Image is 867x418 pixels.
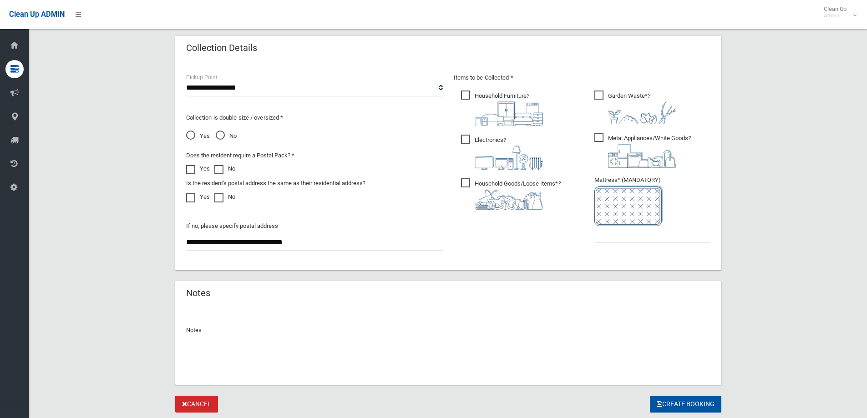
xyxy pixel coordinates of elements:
[824,12,847,19] small: Admin
[608,135,691,168] i: ?
[186,112,443,123] p: Collection is double size / oversized *
[461,178,561,210] span: Household Goods/Loose Items*
[475,146,543,170] img: 394712a680b73dbc3d2a6a3a7ffe5a07.png
[594,176,710,226] span: Mattress* (MANDATORY)
[608,101,676,124] img: 4fd8a5c772b2c999c83690221e5242e0.png
[186,178,365,189] label: Is the resident's postal address the same as their residential address?
[9,10,65,19] span: Clean Up ADMIN
[461,91,543,126] span: Household Furniture
[594,91,676,124] span: Garden Waste*
[608,144,676,168] img: 36c1b0289cb1767239cdd3de9e694f19.png
[216,131,237,141] span: No
[819,5,856,19] span: Clean Up
[475,189,543,210] img: b13cc3517677393f34c0a387616ef184.png
[475,101,543,126] img: aa9efdbe659d29b613fca23ba79d85cb.png
[608,92,676,124] i: ?
[214,163,235,174] label: No
[186,131,210,141] span: Yes
[175,39,268,57] header: Collection Details
[475,136,543,170] i: ?
[186,163,210,174] label: Yes
[461,135,543,170] span: Electronics
[594,186,663,226] img: e7408bece873d2c1783593a074e5cb2f.png
[186,191,210,202] label: Yes
[475,180,561,210] i: ?
[186,325,710,336] p: Notes
[186,150,294,161] label: Does the resident require a Postal Pack? *
[186,221,278,232] label: If no, please specify postal address
[175,396,218,413] a: Cancel
[475,92,543,126] i: ?
[650,396,721,413] button: Create Booking
[594,133,691,168] span: Metal Appliances/White Goods
[454,72,710,83] p: Items to be Collected *
[175,284,221,302] header: Notes
[214,191,235,202] label: No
